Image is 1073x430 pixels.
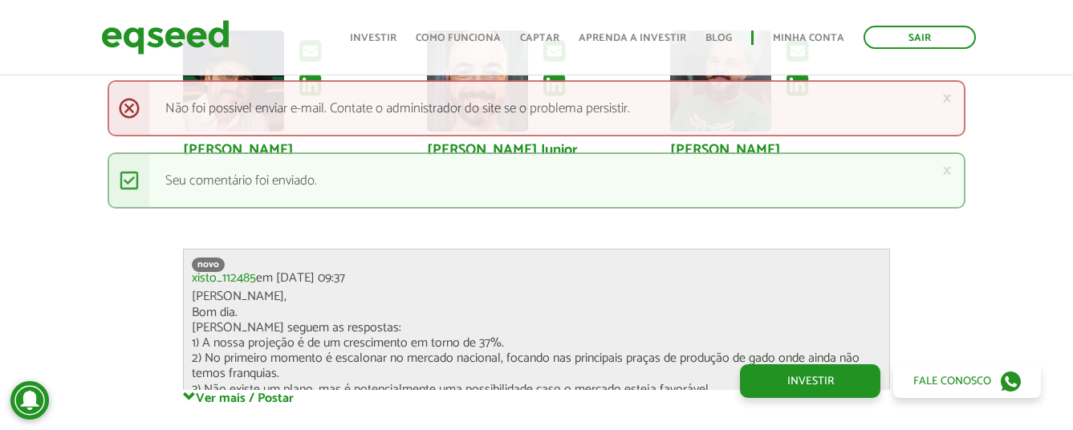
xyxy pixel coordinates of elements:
[864,26,976,49] a: Sair
[108,80,966,136] div: Não foi possível enviar e-mail. Contate o administrador do site se o problema persistir.
[192,272,256,285] a: xisto_112485
[108,152,966,209] div: Seu comentário foi enviado.
[101,16,230,59] img: EqSeed
[416,33,501,43] a: Como funciona
[942,90,952,107] a: ×
[942,162,952,179] a: ×
[579,33,686,43] a: Aprenda a investir
[520,33,559,43] a: Captar
[192,258,225,272] span: novo
[183,390,890,405] a: Ver mais / Postar
[192,267,345,289] span: em [DATE] 09:37
[893,364,1041,398] a: Fale conosco
[740,364,880,398] a: Investir
[773,33,844,43] a: Minha conta
[350,33,396,43] a: Investir
[705,33,732,43] a: Blog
